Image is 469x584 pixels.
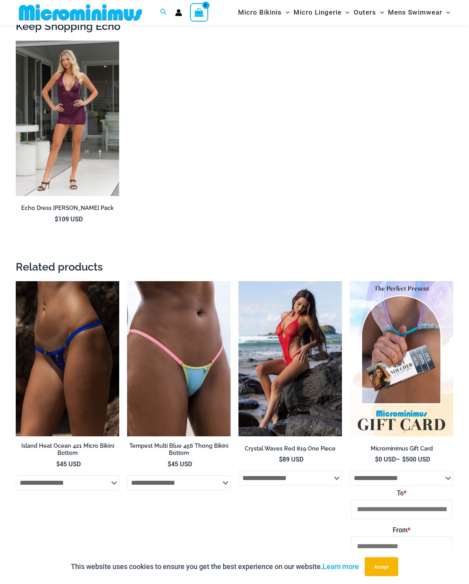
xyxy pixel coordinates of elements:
[352,2,386,22] a: OutersMenu ToggleMenu Toggle
[168,460,171,468] span: $
[160,7,167,17] a: Search icon link
[16,281,119,437] a: Island Heat Ocean 421 Bottom 01Island Heat Ocean 421 Bottom 02Island Heat Ocean 421 Bottom 02
[279,455,283,463] span: $
[127,442,231,460] a: Tempest Multi Blue 456 Thong Bikini Bottom
[375,455,379,463] span: $
[236,2,292,22] a: Micro BikinisMenu ToggleMenu Toggle
[365,557,398,576] button: Accept
[238,445,342,452] h2: Crystal Waves Red 819 One Piece
[16,4,145,21] img: MM SHOP LOGO FLAT
[375,455,396,463] bdi: 0 USD
[168,460,192,468] bdi: 45 USD
[16,41,119,196] img: Echo Berry 5671 Dress 682 Thong 02
[282,2,290,22] span: Menu Toggle
[388,2,442,22] span: Mens Swimwear
[386,2,452,22] a: Mens SwimwearMenu ToggleMenu Toggle
[238,281,342,437] img: Crystal Waves Red 819 One Piece 04
[16,442,119,460] a: Island Heat Ocean 421 Micro Bikini Bottom
[408,526,410,534] abbr: Required field
[323,562,359,571] a: Learn more
[56,460,81,468] bdi: 45 USD
[56,460,60,468] span: $
[16,442,119,457] h2: Island Heat Ocean 421 Micro Bikini Bottom
[16,260,453,274] h2: Related products
[16,19,453,33] h2: Keep Shopping Echo
[404,489,406,497] abbr: Required field
[402,455,430,463] bdi: 500 USD
[238,445,342,455] a: Crystal Waves Red 819 One Piece
[16,281,119,437] img: Island Heat Ocean 421 Bottom 01
[16,204,119,212] h2: Echo Dress [PERSON_NAME] Pack
[71,561,359,573] p: This website uses cookies to ensure you get the best experience on our website.
[190,3,208,21] a: View Shopping Cart, empty
[238,281,342,437] a: Crystal Waves Red 819 One Piece 04Crystal Waves Red 819 One Piece 03Crystal Waves Red 819 One Pie...
[342,2,349,22] span: Menu Toggle
[55,215,83,223] bdi: 109 USD
[238,2,282,22] span: Micro Bikinis
[127,281,231,437] img: Tempest Multi Blue 456 Bottom 01
[127,281,231,437] a: Tempest Multi Blue 456 Bottom 01Tempest Multi Blue 312 Top 456 Bottom 07Tempest Multi Blue 312 To...
[402,455,406,463] span: $
[175,9,182,16] a: Account icon link
[442,2,450,22] span: Menu Toggle
[350,445,453,455] a: Microminimus Gift Card
[354,2,376,22] span: Outers
[350,281,453,437] img: Featured Gift Card
[55,215,58,223] span: $
[351,524,452,536] label: From
[16,41,119,196] a: Echo Berry 5671 Dress 682 Thong 02Echo Berry 5671 Dress 682 Thong 05Echo Berry 5671 Dress 682 Tho...
[127,442,231,457] h2: Tempest Multi Blue 456 Thong Bikini Bottom
[279,455,303,463] bdi: 89 USD
[350,455,453,463] span: –
[294,2,342,22] span: Micro Lingerie
[292,2,351,22] a: Micro LingerieMenu ToggleMenu Toggle
[350,445,453,452] h2: Microminimus Gift Card
[376,2,384,22] span: Menu Toggle
[235,1,453,24] nav: Site Navigation
[16,204,119,215] a: Echo Dress [PERSON_NAME] Pack
[351,487,452,499] label: To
